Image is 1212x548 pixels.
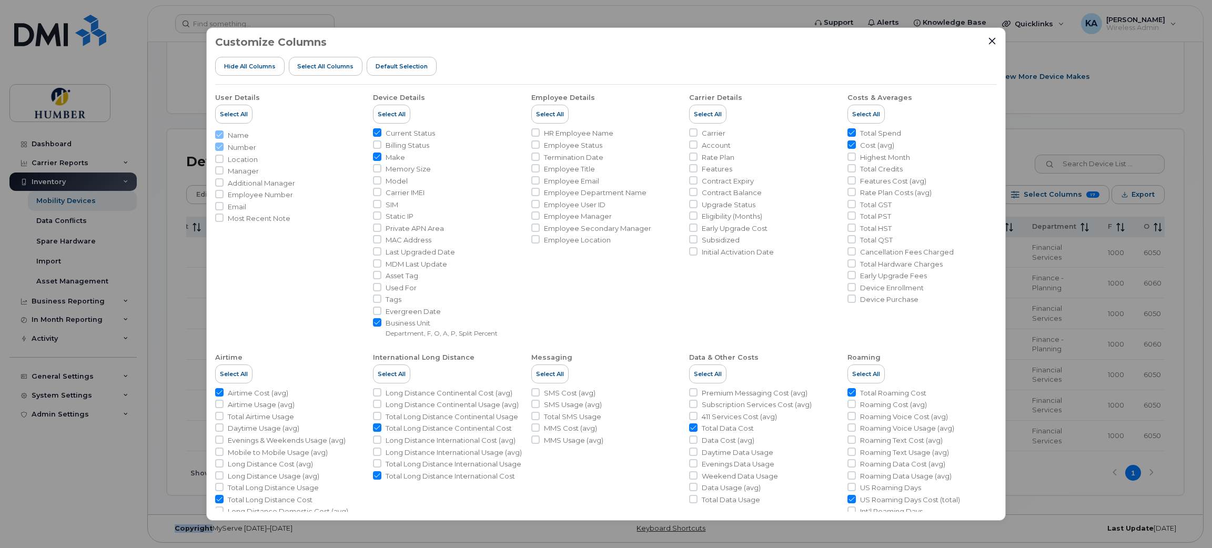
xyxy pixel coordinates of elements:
span: Make [386,153,405,163]
span: Employee Department Name [544,188,647,198]
button: Default Selection [367,57,437,76]
span: Hide All Columns [224,62,276,70]
span: Daytime Data Usage [702,448,773,458]
span: Select All [536,370,564,378]
span: Number [228,143,256,153]
span: Total Data Usage [702,495,760,505]
span: Billing Status [386,140,429,150]
span: Rate Plan Costs (avg) [860,188,932,198]
button: Select All [215,105,252,124]
span: Roaming Voice Usage (avg) [860,423,954,433]
span: Roaming Voice Cost (avg) [860,412,948,422]
span: Airtime Cost (avg) [228,388,288,398]
h3: Customize Columns [215,36,327,48]
span: Private APN Area [386,224,444,234]
span: Total Spend [860,128,901,138]
span: Carrier [702,128,725,138]
span: Select All [378,370,406,378]
span: Employee Number [228,190,293,200]
span: Last Upgraded Date [386,247,455,257]
span: Features Cost (avg) [860,176,926,186]
span: Total Long Distance International Usage [386,459,521,469]
button: Select All [531,105,569,124]
span: Early Upgrade Cost [702,224,767,234]
span: Long Distance Domestic Cost (avg) [228,506,348,516]
span: Int'l Roaming Days [860,506,923,516]
span: Data Cost (avg) [702,435,754,445]
button: Close [987,36,997,46]
span: Long Distance International Usage (avg) [386,448,522,458]
span: Static IP [386,211,413,221]
span: MDM Last Update [386,259,447,269]
span: Upgrade Status [702,200,755,210]
span: SMS Cost (avg) [544,388,595,398]
span: Employee Secondary Manager [544,224,651,234]
span: Employee Status [544,140,602,150]
span: Total Airtime Usage [228,412,294,422]
span: Employee Manager [544,211,612,221]
span: Employee Location [544,235,611,245]
span: Additional Manager [228,178,295,188]
span: Roaming Text Usage (avg) [860,448,949,458]
span: Evenings & Weekends Usage (avg) [228,435,346,445]
span: Data Usage (avg) [702,483,761,493]
span: HR Employee Name [544,128,613,138]
div: User Details [215,93,260,103]
span: Location [228,155,258,165]
button: Select All [847,105,885,124]
span: Features [702,164,732,174]
span: Roaming Cost (avg) [860,400,927,410]
span: SIM [386,200,398,210]
span: Current Status [386,128,435,138]
button: Hide All Columns [215,57,285,76]
div: Carrier Details [689,93,742,103]
span: Cost (avg) [860,140,894,150]
span: MMS Usage (avg) [544,435,603,445]
span: Employee Title [544,164,595,174]
div: Device Details [373,93,425,103]
span: MMS Cost (avg) [544,423,597,433]
span: Roaming Data Cost (avg) [860,459,945,469]
span: Used For [386,283,417,293]
span: Select All [694,370,722,378]
span: Cancellation Fees Charged [860,247,954,257]
span: Long Distance International Cost (avg) [386,435,516,445]
div: Data & Other Costs [689,353,759,362]
button: Select All [847,364,885,383]
span: Termination Date [544,153,603,163]
span: Memory Size [386,164,431,174]
div: Airtime [215,353,243,362]
span: Email [228,202,246,212]
span: Weekend Data Usage [702,471,778,481]
span: Eligibility (Months) [702,211,762,221]
span: Roaming Data Usage (avg) [860,471,952,481]
span: Select All [378,110,406,118]
span: Subsidized [702,235,740,245]
span: Daytime Usage (avg) [228,423,299,433]
span: Business Unit [386,318,498,328]
span: Select All [852,370,880,378]
div: Messaging [531,353,572,362]
span: Total Hardware Charges [860,259,943,269]
span: Total SMS Usage [544,412,601,422]
span: Employee User ID [544,200,605,210]
span: Total PST [860,211,891,221]
span: Name [228,130,249,140]
span: Asset Tag [386,271,418,281]
span: Default Selection [376,62,428,70]
button: Select All [215,364,252,383]
button: Select All [373,364,410,383]
span: Evenings Data Usage [702,459,774,469]
span: Total Long Distance Continental Usage [386,412,518,422]
small: Department, F, O, A, P, Split Percent [386,329,498,337]
span: Total Long Distance International Cost [386,471,515,481]
span: 411 Services Cost (avg) [702,412,777,422]
span: Roaming Text Cost (avg) [860,435,943,445]
span: Select All [536,110,564,118]
div: Employee Details [531,93,595,103]
span: US Roaming Days [860,483,921,493]
span: Carrier IMEI [386,188,425,198]
span: Total GST [860,200,892,210]
span: Total HST [860,224,892,234]
span: Tags [386,295,401,305]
